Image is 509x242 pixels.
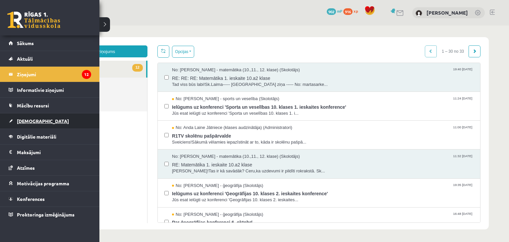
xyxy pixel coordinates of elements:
a: 12Ienākošie [20,35,120,52]
span: Ielūgums uz konferenci 'Ģeogrāfijas 10. klases 2. ieskaites konference' [145,163,447,171]
span: Proktoringa izmēģinājums [17,212,75,217]
span: xp [354,8,358,14]
a: Aktuāli [9,51,91,66]
span: Aktuāli [17,56,33,62]
a: Rīgas 1. Tālmācības vidusskola [7,12,60,28]
a: No: [PERSON_NAME] - matemātika (10.,11., 12. klase) (Skolotājs) 11:32 [DATE] RE: Matemātika 1. ie... [145,128,447,149]
a: Jauns ziņojums [20,20,121,32]
span: No: [PERSON_NAME] - ģeogrāfija (Skolotājs) [145,186,237,192]
span: Ielūgums uz konferenci 'Sporta un veselības 10. klases 1. ieskaites konference' [145,77,447,85]
span: Par ģeogrāfijas konferenci 6. oktobrī. [145,192,447,200]
span: Jūs esat ielūgti uz konferenci 'Sporta un veselības 10. klases 1. i... [145,85,447,91]
span: 11:32 [DATE] [425,128,447,133]
span: 12 [106,38,116,46]
span: 902 [327,8,336,15]
a: Sākums [9,35,91,51]
span: Atzīmes [17,165,35,171]
span: No: [PERSON_NAME] - matemātika (10.,11., 12. klase) (Skolotājs) [145,128,273,134]
a: Atzīmes [9,160,91,175]
a: Informatīvie ziņojumi [9,82,91,97]
span: RE: RE: RE: Matemātika 1. ieskaite 10.a2 klase [145,48,447,56]
a: No: [PERSON_NAME] - ģeogrāfija (Skolotājs) 16:48 [DATE] Par ģeogrāfijas konferenci 6. oktobrī. [145,186,447,207]
span: No: [PERSON_NAME] - matemātika (10.,11., 12. klase) (Skolotājs) [145,41,273,48]
a: Dzēstie [20,69,121,86]
span: No: Anda Laine Jātniece (klases audzinātāja) (Administratori) [145,99,266,105]
span: Jūs esat ielūgti uz konferenci 'Ģeogrāfijas 10. klases 2. ieskaites... [145,171,447,178]
span: 19:40 [DATE] [425,41,447,46]
span: Digitālie materiāli [17,134,56,140]
span: Mācību resursi [17,102,49,108]
a: Maksājumi [9,145,91,160]
span: Sākums [17,40,34,46]
a: 902 mP [327,8,342,14]
a: Motivācijas programma [9,176,91,191]
legend: Ziņojumi [17,67,91,82]
a: Mācību resursi [9,98,91,113]
span: mP [337,8,342,14]
span: 916 [343,8,353,15]
span: [PERSON_NAME]!Tas ir kā savādāk? Ceru,ka uzdevumi ir pildīti rokrakstā. Sk... [145,143,447,149]
a: Digitālie materiāli [9,129,91,144]
a: No: [PERSON_NAME] - matemātika (10.,11., 12. klase) (Skolotājs) 19:40 [DATE] RE: RE: RE: Matemāti... [145,41,447,62]
legend: Informatīvie ziņojumi [17,82,91,97]
a: Nosūtītie [20,52,121,69]
span: No: [PERSON_NAME] - ģeogrāfija (Skolotājs) [145,157,237,163]
span: 19:35 [DATE] [425,157,447,162]
span: No: [PERSON_NAME] - sports un veselība (Skolotājs) [145,70,253,77]
span: 11:24 [DATE] [425,70,447,75]
a: No: [PERSON_NAME] - sports un veselība (Skolotājs) 11:24 [DATE] Ielūgums uz konferenci 'Sporta un... [145,70,447,91]
span: RE: Matemātika 1. ieskaite 10.a2 klase [145,134,447,143]
img: Marta Šarķe [416,10,422,17]
a: Konferences [9,191,91,207]
span: 16:48 [DATE] [425,186,447,191]
span: Sveiciens!Sākumā vēlamies iepazīstināt ar to, kāda ir skolēnu pašpā... [145,114,447,120]
span: Motivācijas programma [17,180,69,186]
a: No: [PERSON_NAME] - ģeogrāfija (Skolotājs) 19:35 [DATE] Ielūgums uz konferenci 'Ģeogrāfijas 10. k... [145,157,447,178]
a: [DEMOGRAPHIC_DATA] [9,113,91,129]
span: R1TV skolēnu pašpārvalde [145,105,447,114]
span: [DEMOGRAPHIC_DATA] [17,118,69,124]
a: Proktoringa izmēģinājums [9,207,91,222]
legend: Maksājumi [17,145,91,160]
a: Ziņojumi12 [9,67,91,82]
span: 11:00 [DATE] [425,99,447,104]
span: Konferences [17,196,45,202]
span: 1 – 30 no 33 [410,20,442,32]
a: [PERSON_NAME] [426,9,468,16]
a: No: Anda Laine Jātniece (klases audzinātāja) (Administratori) 11:00 [DATE] R1TV skolēnu pašpārval... [145,99,447,120]
span: Tad viss būs labi!Sk.Laima----- [GEOGRAPHIC_DATA] ziņa ----- No: martasarke... [145,56,447,62]
i: 12 [82,70,91,79]
a: 916 xp [343,8,361,14]
button: Opcijas [145,20,168,32]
